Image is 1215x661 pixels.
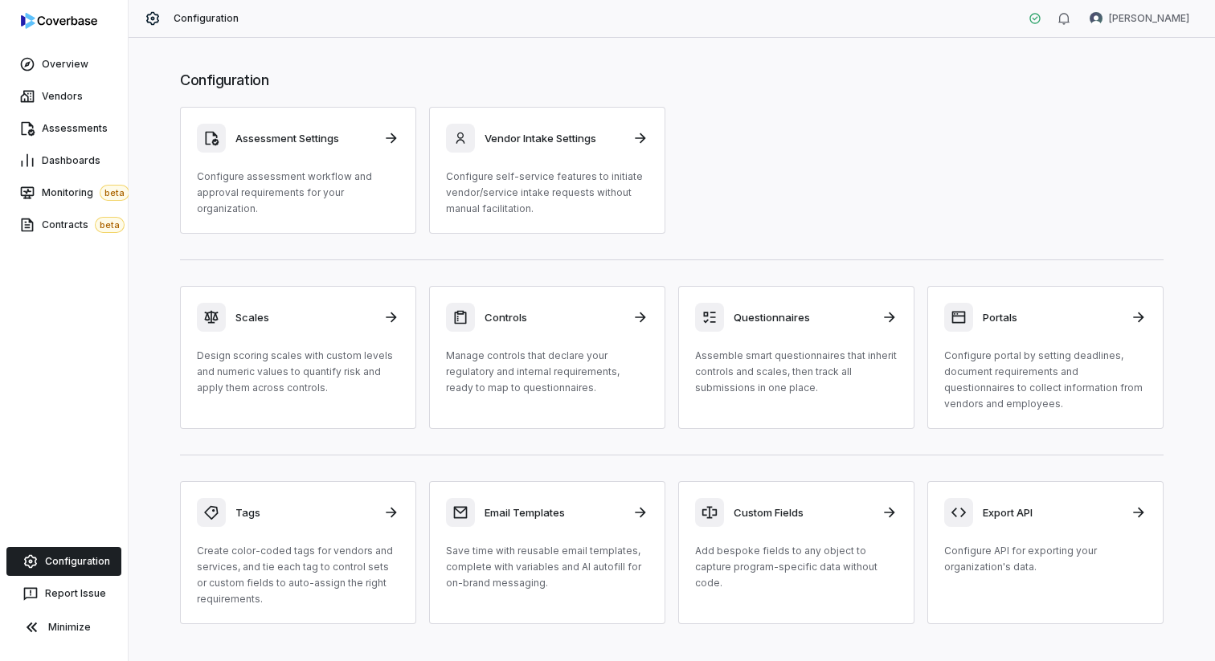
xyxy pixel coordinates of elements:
h3: Controls [485,310,623,324]
a: Vendor Intake SettingsConfigure self-service features to initiate vendor/service intake requests ... [429,107,665,234]
span: Overview [42,58,88,71]
a: Export APIConfigure API for exporting your organization's data. [927,481,1164,624]
h3: Scales [235,310,374,324]
p: Create color-coded tags for vendors and services, and tie each tag to control sets or custom fiel... [197,543,399,607]
span: Dashboards [42,154,100,167]
a: Dashboards [3,146,125,175]
h3: Tags [235,505,374,520]
a: Overview [3,50,125,79]
p: Design scoring scales with custom levels and numeric values to quantify risk and apply them acros... [197,348,399,396]
a: QuestionnairesAssemble smart questionnaires that inherit controls and scales, then track all subm... [678,286,914,429]
span: Configuration [45,555,110,568]
p: Save time with reusable email templates, complete with variables and AI autofill for on-brand mes... [446,543,648,591]
button: Minimize [6,611,121,643]
h3: Assessment Settings [235,131,374,145]
p: Configure assessment workflow and approval requirements for your organization. [197,169,399,217]
span: Minimize [48,621,91,634]
p: Configure API for exporting your organization's data. [944,543,1147,575]
img: Brian Ball avatar [1090,12,1102,25]
h3: Vendor Intake Settings [485,131,623,145]
a: Assessment SettingsConfigure assessment workflow and approval requirements for your organization. [180,107,416,234]
span: Vendors [42,90,83,103]
p: Manage controls that declare your regulatory and internal requirements, ready to map to questionn... [446,348,648,396]
p: Add bespoke fields to any object to capture program-specific data without code. [695,543,898,591]
a: Monitoringbeta [3,178,125,207]
button: Brian Ball avatar[PERSON_NAME] [1080,6,1199,31]
h3: Custom Fields [734,505,872,520]
img: logo-D7KZi-bG.svg [21,13,97,29]
h3: Portals [983,310,1121,324]
h3: Email Templates [485,505,623,520]
span: Assessments [42,122,108,135]
button: Report Issue [6,579,121,608]
span: Report Issue [45,587,106,600]
h3: Export API [983,505,1121,520]
a: PortalsConfigure portal by setting deadlines, document requirements and questionnaires to collect... [927,286,1164,429]
a: Custom FieldsAdd bespoke fields to any object to capture program-specific data without code. [678,481,914,624]
span: beta [100,185,129,201]
a: Configuration [6,547,121,576]
span: Configuration [174,12,239,25]
h3: Questionnaires [734,310,872,324]
a: TagsCreate color-coded tags for vendors and services, and tie each tag to control sets or custom ... [180,481,416,624]
a: Contractsbeta [3,210,125,239]
p: Configure self-service features to initiate vendor/service intake requests without manual facilit... [446,169,648,217]
a: Assessments [3,114,125,143]
span: beta [95,217,125,233]
a: ControlsManage controls that declare your regulatory and internal requirements, ready to map to q... [429,286,665,429]
span: Monitoring [42,185,129,201]
h1: Configuration [180,70,1164,91]
p: Configure portal by setting deadlines, document requirements and questionnaires to collect inform... [944,348,1147,412]
a: Email TemplatesSave time with reusable email templates, complete with variables and AI autofill f... [429,481,665,624]
span: Contracts [42,217,125,233]
a: ScalesDesign scoring scales with custom levels and numeric values to quantify risk and apply them... [180,286,416,429]
a: Vendors [3,82,125,111]
p: Assemble smart questionnaires that inherit controls and scales, then track all submissions in one... [695,348,898,396]
span: [PERSON_NAME] [1109,12,1189,25]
